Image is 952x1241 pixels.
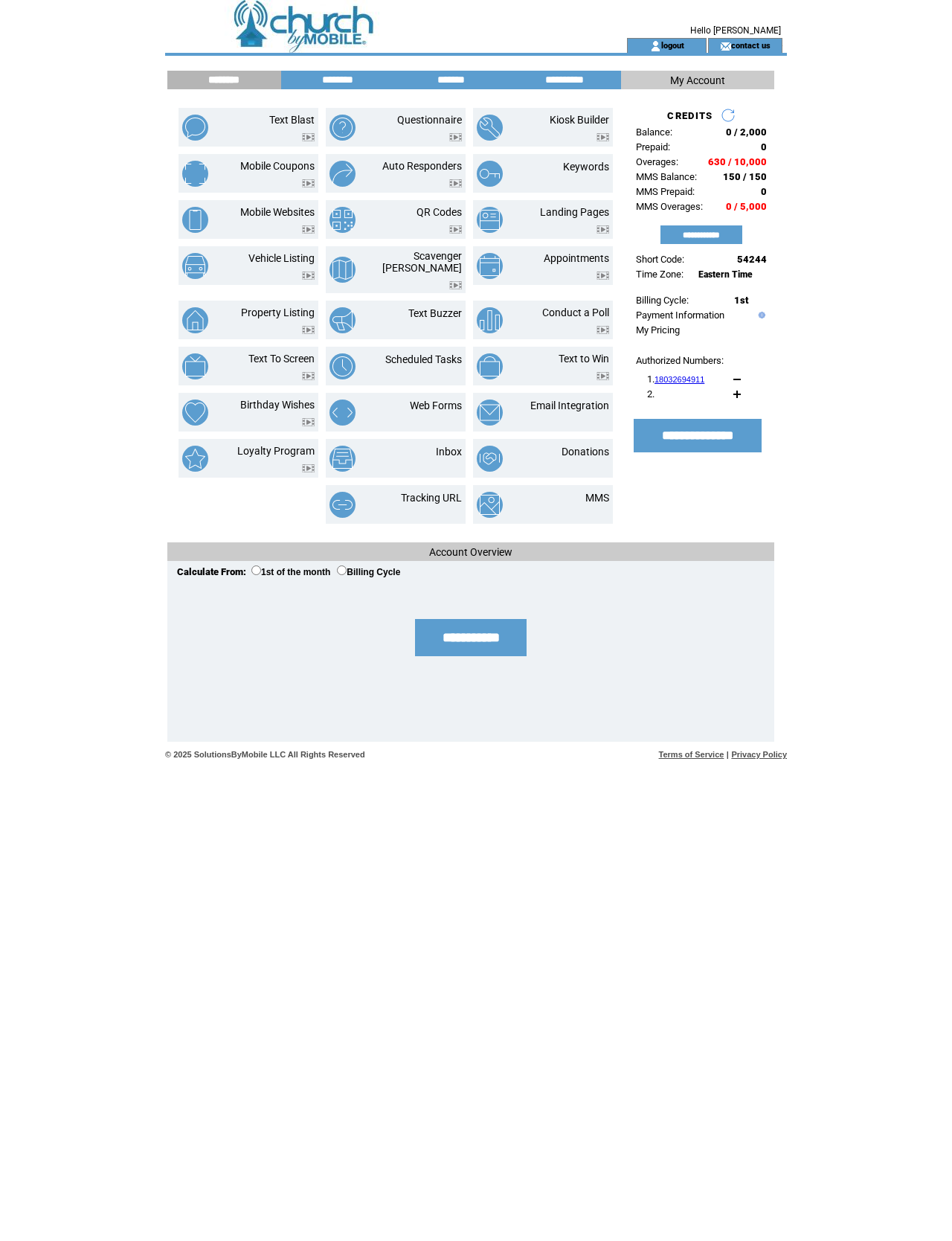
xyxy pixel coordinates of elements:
[727,750,729,759] span: |
[731,750,787,759] a: Privacy Policy
[329,257,356,283] img: scavenger-hunt.png
[550,114,609,126] a: Kiosk Builder
[337,565,347,575] input: Billing Cycle
[530,400,609,411] a: Email Integration
[337,567,400,577] label: Billing Cycle
[182,307,208,333] img: property-listing.png
[449,179,462,187] img: video.png
[436,446,462,458] a: Inbox
[401,492,462,504] a: Tracking URL
[596,372,609,380] img: video.png
[251,565,261,575] input: 1st of the month
[596,133,609,141] img: video.png
[240,160,315,172] a: Mobile Coupons
[385,353,462,365] a: Scheduled Tasks
[182,207,208,233] img: mobile-websites.png
[477,207,503,233] img: landing-pages.png
[449,281,462,289] img: video.png
[269,114,315,126] a: Text Blast
[636,355,724,366] span: Authorized Numbers:
[182,115,208,141] img: text-blast.png
[477,253,503,279] img: appointments.png
[636,254,684,265] span: Short Code:
[636,324,680,336] a: My Pricing
[240,206,315,218] a: Mobile Websites
[661,40,684,50] a: logout
[755,312,765,318] img: help.gif
[449,225,462,234] img: video.png
[329,307,356,333] img: text-buzzer.png
[477,492,503,518] img: mms.png
[477,115,503,141] img: kiosk-builder.png
[302,464,315,472] img: video.png
[329,115,356,141] img: questionnaire.png
[237,445,315,457] a: Loyalty Program
[248,252,315,264] a: Vehicle Listing
[477,353,503,379] img: text-to-win.png
[667,110,713,121] span: CREDITS
[761,141,767,153] span: 0
[302,372,315,380] img: video.png
[559,353,609,365] a: Text to Win
[731,40,771,50] a: contact us
[734,295,748,306] span: 1st
[182,253,208,279] img: vehicle-listing.png
[397,114,462,126] a: Questionnaire
[723,171,767,182] span: 150 / 150
[182,400,208,426] img: birthday-wishes.png
[650,40,661,52] img: account_icon.gif
[449,133,462,141] img: video.png
[720,40,731,52] img: contact_us_icon.gif
[410,400,462,411] a: Web Forms
[302,326,315,334] img: video.png
[647,373,704,385] span: 1.
[596,326,609,334] img: video.png
[477,400,503,426] img: email-integration.png
[248,353,315,365] a: Text To Screen
[302,133,315,141] img: video.png
[240,399,315,411] a: Birthday Wishes
[636,171,697,182] span: MMS Balance:
[636,201,703,212] span: MMS Overages:
[302,225,315,234] img: video.png
[636,310,724,321] a: Payment Information
[654,375,704,384] a: 18032694911
[329,207,356,233] img: qr-codes.png
[177,566,246,577] span: Calculate From:
[726,201,767,212] span: 0 / 5,000
[737,254,767,265] span: 54244
[329,446,356,472] img: inbox.png
[563,161,609,173] a: Keywords
[761,186,767,197] span: 0
[544,252,609,264] a: Appointments
[477,307,503,333] img: conduct-a-poll.png
[636,186,695,197] span: MMS Prepaid:
[477,446,503,472] img: donations.png
[382,250,462,274] a: Scavenger [PERSON_NAME]
[165,750,365,759] span: © 2025 SolutionsByMobile LLC All Rights Reserved
[241,307,315,318] a: Property Listing
[329,492,356,518] img: tracking-url.png
[329,161,356,187] img: auto-responders.png
[636,269,684,280] span: Time Zone:
[690,25,781,36] span: Hello [PERSON_NAME]
[329,400,356,426] img: web-forms.png
[182,161,208,187] img: mobile-coupons.png
[251,567,330,577] label: 1st of the month
[698,269,753,280] span: Eastern Time
[636,156,678,167] span: Overages:
[302,179,315,187] img: video.png
[408,307,462,319] a: Text Buzzer
[596,272,609,280] img: video.png
[302,272,315,280] img: video.png
[562,446,609,458] a: Donations
[636,141,670,153] span: Prepaid:
[477,161,503,187] img: keywords.png
[636,126,672,138] span: Balance:
[647,388,654,400] span: 2.
[429,546,512,558] span: Account Overview
[182,446,208,472] img: loyalty-program.png
[182,353,208,379] img: text-to-screen.png
[382,160,462,172] a: Auto Responders
[542,307,609,318] a: Conduct a Poll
